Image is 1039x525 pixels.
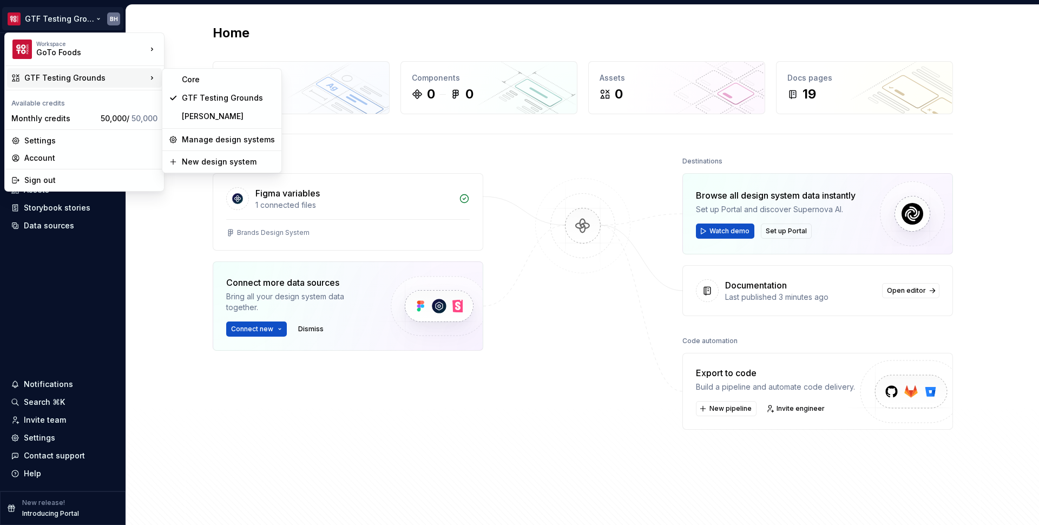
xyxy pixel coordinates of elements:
img: f4f33d50-0937-4074-a32a-c7cda971eed1.png [12,40,32,59]
div: Sign out [24,175,157,186]
span: 50,000 [131,114,157,123]
div: Available credits [7,93,162,110]
div: Core [182,74,275,85]
div: GTF Testing Grounds [182,93,275,103]
div: GoTo Foods [36,47,128,58]
span: 50,000 / [101,114,157,123]
div: Manage design systems [182,134,275,145]
div: [PERSON_NAME] [182,111,275,122]
div: GTF Testing Grounds [24,73,147,83]
div: Monthly credits [11,113,96,124]
div: New design system [182,156,275,167]
div: Workspace [36,41,147,47]
div: Account [24,153,157,163]
div: Settings [24,135,157,146]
